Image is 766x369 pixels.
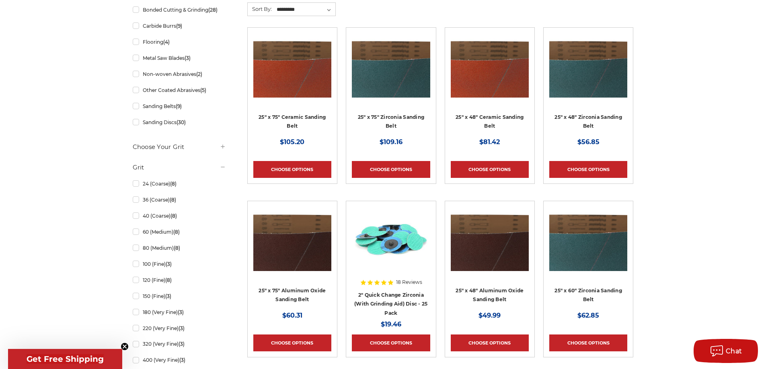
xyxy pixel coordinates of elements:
[133,273,226,287] a: 120 (Fine)
[280,138,304,146] span: $105.20
[549,33,627,98] img: 25" x 48" Zirconia Sanding Belt
[173,229,180,235] span: (8)
[166,261,172,267] span: (3)
[352,207,430,271] img: 2 inch zirconia plus grinding aid quick change disc
[451,161,529,178] a: Choose Options
[170,181,177,187] span: (8)
[451,334,529,351] a: Choose Options
[726,347,742,355] span: Chat
[248,3,272,15] label: Sort By:
[176,23,182,29] span: (9)
[208,7,218,13] span: (28)
[352,334,430,351] a: Choose Options
[200,87,206,93] span: (5)
[165,293,171,299] span: (3)
[133,209,226,223] a: 40 (Coarse)
[133,321,226,335] a: 220 (Very Fine)
[196,71,202,77] span: (2)
[380,138,403,146] span: $109.16
[133,67,226,81] a: Non-woven Abrasives
[133,51,226,65] a: Metal Saw Blades
[170,197,176,203] span: (8)
[133,353,226,367] a: 400 (Very Fine)
[133,3,226,17] a: Bonded Cutting & Grinding
[133,225,226,239] a: 60 (Medium)
[253,207,331,271] img: 25" x 75" Aluminum Oxide Sanding Belt
[577,312,599,319] span: $62.85
[133,177,226,191] a: 24 (Coarse)
[354,292,427,316] a: 2" Quick Change Zirconia (With Grinding Aid) Disc - 25 Pack
[381,320,401,328] span: $19.46
[179,325,185,331] span: (3)
[133,115,226,129] a: Sanding Discs
[352,33,430,98] img: 25" x 75" Zirconia Sanding Belt
[451,207,529,271] img: 25" x 48" Aluminum Oxide Sanding Belt
[253,33,331,136] a: 25" x 75" Ceramic Sanding Belt
[352,161,430,178] a: Choose Options
[478,312,501,319] span: $49.99
[174,245,180,251] span: (8)
[27,354,104,364] span: Get Free Shipping
[133,257,226,271] a: 100 (Fine)
[549,33,627,136] a: 25" x 48" Zirconia Sanding Belt
[185,55,191,61] span: (3)
[133,289,226,303] a: 150 (Fine)
[177,119,186,125] span: (30)
[170,213,177,219] span: (8)
[479,138,500,146] span: $81.42
[163,39,170,45] span: (4)
[275,4,335,16] select: Sort By:
[121,342,129,351] button: Close teaser
[549,207,627,310] a: 25" x 60" Zirconia Sanding Belt
[178,309,184,315] span: (3)
[133,305,226,319] a: 180 (Very Fine)
[133,99,226,113] a: Sanding Belts
[253,161,331,178] a: Choose Options
[179,341,185,347] span: (3)
[451,207,529,310] a: 25" x 48" Aluminum Oxide Sanding Belt
[133,337,226,351] a: 320 (Very Fine)
[549,207,627,271] img: 25" x 60" Zirconia Sanding Belt
[133,142,226,152] h5: Choose Your Grit
[549,161,627,178] a: Choose Options
[133,193,226,207] a: 36 (Coarse)
[352,33,430,136] a: 25" x 75" Zirconia Sanding Belt
[253,207,331,310] a: 25" x 75" Aluminum Oxide Sanding Belt
[577,138,600,146] span: $56.85
[133,241,226,255] a: 80 (Medium)
[179,357,185,363] span: (3)
[549,334,627,351] a: Choose Options
[8,349,122,369] div: Get Free ShippingClose teaser
[352,207,430,310] a: 2 inch zirconia plus grinding aid quick change disc
[176,103,182,109] span: (9)
[133,163,226,172] h5: Grit
[133,35,226,49] a: Flooring
[451,33,529,136] a: 25" x 48" Ceramic Sanding Belt
[253,33,331,98] img: 25" x 75" Ceramic Sanding Belt
[451,33,529,98] img: 25" x 48" Ceramic Sanding Belt
[694,339,758,363] button: Chat
[282,312,302,319] span: $60.31
[133,19,226,33] a: Carbide Burrs
[253,334,331,351] a: Choose Options
[165,277,172,283] span: (8)
[133,83,226,97] a: Other Coated Abrasives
